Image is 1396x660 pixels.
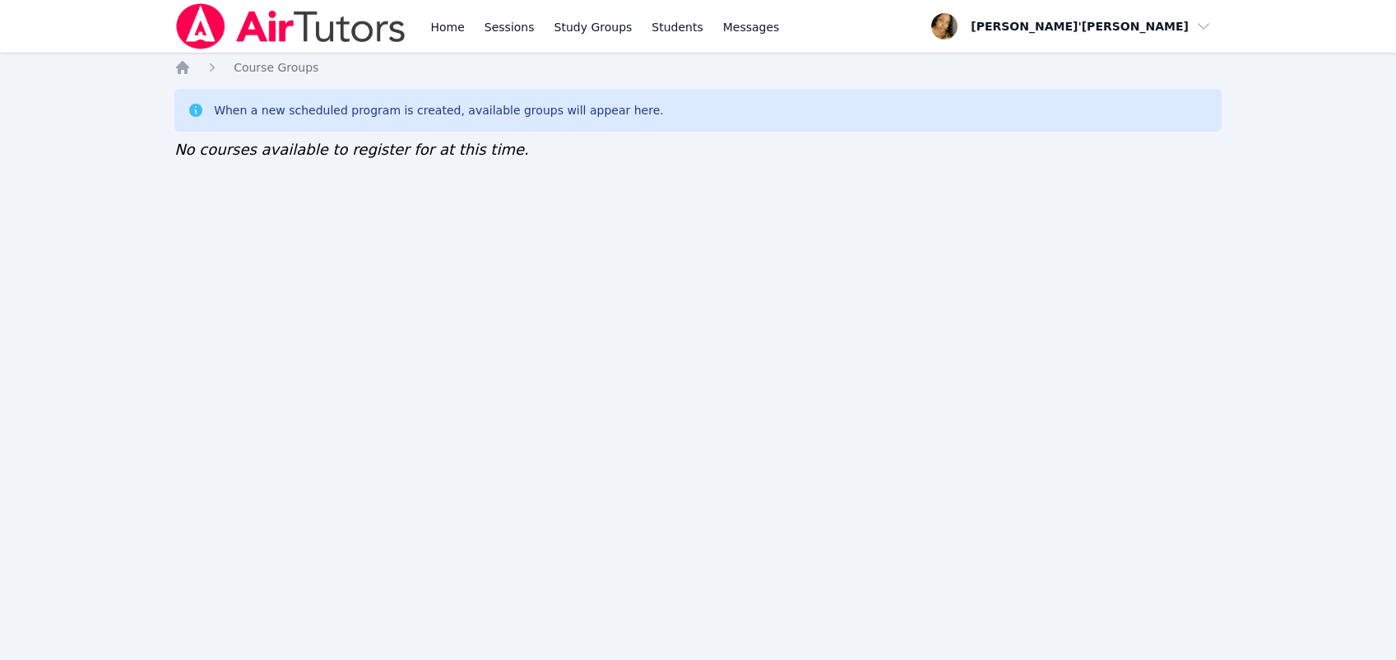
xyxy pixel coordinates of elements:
[234,61,318,74] span: Course Groups
[174,59,1222,76] nav: Breadcrumb
[723,19,780,35] span: Messages
[234,59,318,76] a: Course Groups
[174,3,407,49] img: Air Tutors
[174,141,529,158] span: No courses available to register for at this time.
[214,102,664,119] div: When a new scheduled program is created, available groups will appear here.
